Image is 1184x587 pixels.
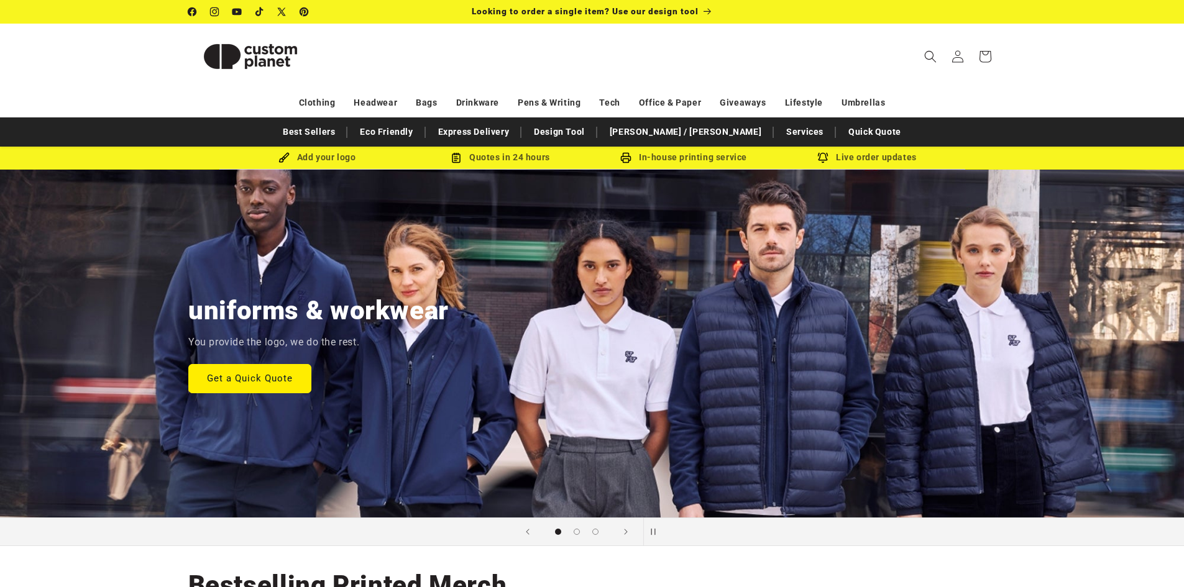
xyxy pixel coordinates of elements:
[780,121,830,143] a: Services
[277,121,341,143] a: Best Sellers
[639,92,701,114] a: Office & Paper
[354,92,397,114] a: Headwear
[432,121,516,143] a: Express Delivery
[299,92,336,114] a: Clothing
[188,363,311,393] a: Get a Quick Quote
[620,152,631,163] img: In-house printing
[188,29,313,84] img: Custom Planet
[599,92,620,114] a: Tech
[567,522,586,541] button: Load slide 2 of 3
[226,150,409,165] div: Add your logo
[643,518,671,545] button: Pause slideshow
[354,121,419,143] a: Eco Friendly
[518,92,581,114] a: Pens & Writing
[278,152,290,163] img: Brush Icon
[416,92,437,114] a: Bags
[720,92,766,114] a: Giveaways
[188,294,449,327] h2: uniforms & workwear
[776,150,959,165] div: Live order updates
[586,522,605,541] button: Load slide 3 of 3
[456,92,499,114] a: Drinkware
[603,121,768,143] a: [PERSON_NAME] / [PERSON_NAME]
[188,334,359,352] p: You provide the logo, we do the rest.
[528,121,591,143] a: Design Tool
[549,522,567,541] button: Load slide 1 of 3
[592,150,776,165] div: In-house printing service
[842,121,907,143] a: Quick Quote
[785,92,823,114] a: Lifestyle
[409,150,592,165] div: Quotes in 24 hours
[451,152,462,163] img: Order Updates Icon
[612,518,640,545] button: Next slide
[183,24,317,89] a: Custom Planet
[917,43,944,70] summary: Search
[514,518,541,545] button: Previous slide
[842,92,885,114] a: Umbrellas
[817,152,828,163] img: Order updates
[472,6,699,16] span: Looking to order a single item? Use our design tool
